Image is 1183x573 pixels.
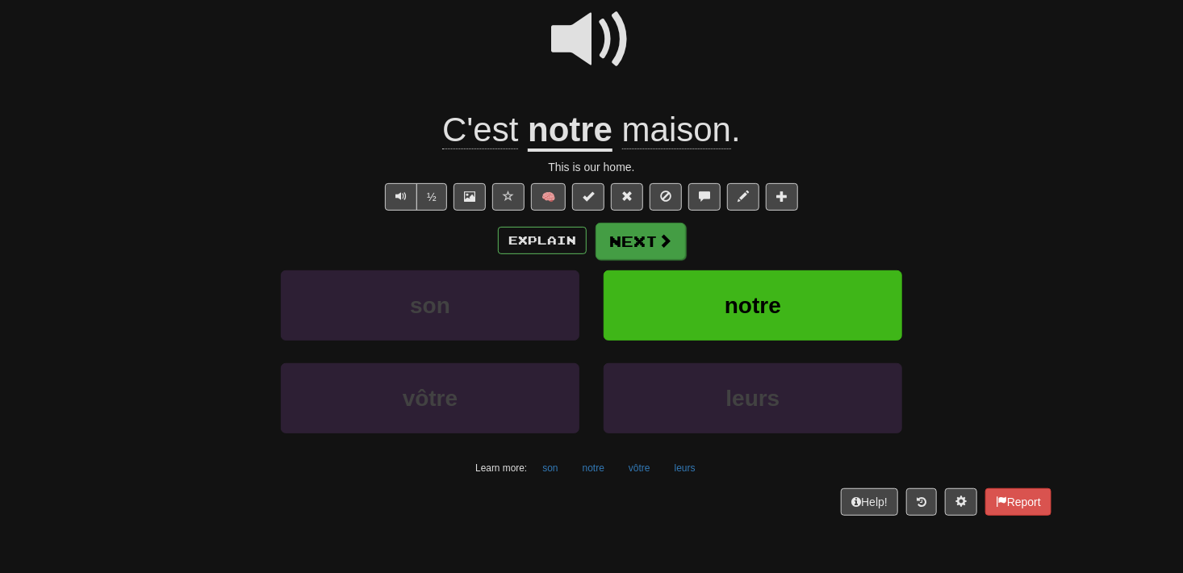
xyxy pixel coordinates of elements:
span: notre [725,293,781,318]
button: Show image (alt+x) [454,183,486,211]
button: notre [604,270,902,341]
span: leurs [726,386,780,411]
span: C'est [442,111,518,149]
button: notre [574,456,613,480]
button: leurs [666,456,704,480]
button: ½ [416,183,447,211]
button: Explain [498,227,587,254]
button: Next [596,223,686,260]
div: Text-to-speech controls [382,183,447,211]
span: . [612,111,741,149]
button: leurs [604,363,902,433]
button: son [281,270,579,341]
div: This is our home. [132,159,1051,175]
button: Ignore sentence (alt+i) [650,183,682,211]
u: notre [528,111,612,152]
button: vôtre [620,456,659,480]
button: vôtre [281,363,579,433]
small: Learn more: [475,462,527,474]
button: Report [985,488,1051,516]
button: Set this sentence to 100% Mastered (alt+m) [572,183,604,211]
button: son [533,456,566,480]
span: vôtre [403,386,458,411]
span: maison [622,111,731,149]
button: Discuss sentence (alt+u) [688,183,721,211]
span: son [410,293,450,318]
button: 🧠 [531,183,566,211]
button: Round history (alt+y) [906,488,937,516]
button: Help! [841,488,898,516]
button: Reset to 0% Mastered (alt+r) [611,183,643,211]
button: Favorite sentence (alt+f) [492,183,525,211]
button: Add to collection (alt+a) [766,183,798,211]
button: Edit sentence (alt+d) [727,183,759,211]
button: Play sentence audio (ctl+space) [385,183,417,211]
